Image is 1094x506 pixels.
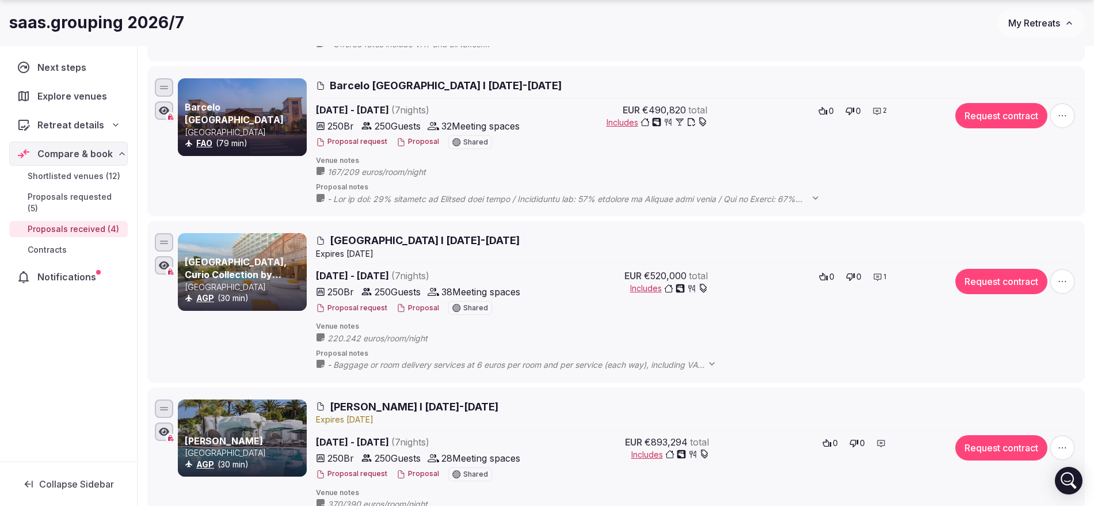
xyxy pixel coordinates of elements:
[9,84,128,108] a: Explore venues
[316,303,387,313] button: Proposal request
[39,478,114,490] span: Collapse Sidebar
[316,322,1077,332] span: Venue notes
[185,138,304,149] div: (79 min)
[196,292,214,304] button: AGP
[185,292,304,304] div: (30 min)
[375,285,421,299] span: 250 Guests
[441,285,520,299] span: 38 Meeting spaces
[391,436,429,448] span: ( 7 night s )
[843,269,865,285] button: 0
[9,471,128,497] button: Collapse Sidebar
[316,349,1077,359] span: Proposal notes
[463,139,488,146] span: Shared
[185,101,284,125] a: Barcelo [GEOGRAPHIC_DATA]
[28,244,67,256] span: Contracts
[397,303,439,313] button: Proposal
[316,156,1077,166] span: Venue notes
[316,103,520,117] span: [DATE] - [DATE]
[607,117,707,128] button: Includes
[624,269,642,283] span: EUR
[9,189,128,216] a: Proposals requested (5)
[185,459,304,470] div: (30 min)
[856,105,861,117] span: 0
[327,285,354,299] span: 250 Br
[28,223,119,235] span: Proposals received (4)
[185,447,304,459] p: [GEOGRAPHIC_DATA]
[316,269,520,283] span: [DATE] - [DATE]
[375,119,421,133] span: 250 Guests
[316,248,1077,260] div: Expire s [DATE]
[883,272,886,282] span: 1
[28,170,120,182] span: Shortlisted venues (12)
[316,414,1077,425] div: Expire s [DATE]
[815,269,838,285] button: 0
[690,435,709,449] span: total
[185,281,304,293] p: [GEOGRAPHIC_DATA]
[997,9,1085,37] button: My Retreats
[196,138,212,149] button: FAO
[815,103,837,119] button: 0
[327,359,728,371] span: - Baggage or room delivery services at 6 euros per room and per service (each way), including VAT...
[391,104,429,116] span: ( 7 night s )
[625,435,642,449] span: EUR
[642,103,686,117] span: €490,820
[860,437,865,449] span: 0
[37,89,112,103] span: Explore venues
[330,78,562,93] span: Barcelo [GEOGRAPHIC_DATA] I [DATE]-[DATE]
[630,283,708,294] button: Includes
[330,400,498,414] span: [PERSON_NAME] I [DATE]-[DATE]
[9,12,184,34] h1: saas.grouping 2026/7
[196,459,214,469] a: AGP
[185,256,287,294] a: [GEOGRAPHIC_DATA], Curio Collection by [PERSON_NAME]
[316,488,1077,498] span: Venue notes
[9,221,128,237] a: Proposals received (4)
[842,103,864,119] button: 0
[185,435,263,447] a: [PERSON_NAME]
[644,269,687,283] span: €520,000
[375,451,421,465] span: 250 Guests
[316,435,520,449] span: [DATE] - [DATE]
[463,305,488,311] span: Shared
[9,55,128,79] a: Next steps
[955,103,1047,128] button: Request contract
[397,469,439,479] button: Proposal
[9,265,128,289] a: Notifications
[196,459,214,470] button: AGP
[819,435,841,451] button: 0
[829,271,834,283] span: 0
[391,270,429,281] span: ( 7 night s )
[196,138,212,148] a: FAO
[829,105,834,117] span: 0
[833,437,838,449] span: 0
[316,182,1077,192] span: Proposal notes
[441,451,520,465] span: 28 Meeting spaces
[327,451,354,465] span: 250 Br
[327,119,354,133] span: 250 Br
[1055,467,1082,494] div: Open Intercom Messenger
[463,471,488,478] span: Shared
[316,469,387,479] button: Proposal request
[37,270,101,284] span: Notifications
[846,435,868,451] button: 0
[645,435,688,449] span: €893,294
[316,137,387,147] button: Proposal request
[631,449,709,461] button: Includes
[37,147,113,161] span: Compare & book
[9,242,128,258] a: Contracts
[37,60,91,74] span: Next steps
[856,271,862,283] span: 0
[327,166,449,178] span: 167/209 euros/room/night
[330,233,520,248] span: [GEOGRAPHIC_DATA] I [DATE]-[DATE]
[28,191,123,214] span: Proposals requested (5)
[955,269,1047,294] button: Request contract
[955,435,1047,461] button: Request contract
[9,168,128,184] a: Shortlisted venues (12)
[37,118,104,132] span: Retreat details
[185,127,304,138] p: [GEOGRAPHIC_DATA]
[1008,17,1060,29] span: My Retreats
[327,193,832,205] span: - Lor ip dol: 29% sitametc ad Elitsed doei tempo / Incididuntu lab: 57% etdolore ma Aliquae admi ...
[397,137,439,147] button: Proposal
